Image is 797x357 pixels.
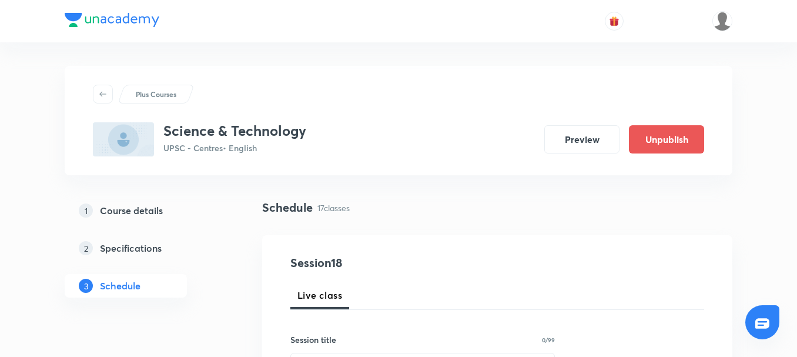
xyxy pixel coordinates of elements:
[544,125,619,154] button: Preview
[79,241,93,255] p: 2
[136,89,176,99] p: Plus Courses
[163,142,306,154] p: UPSC - Centres • English
[100,241,162,255] h5: Specifications
[297,288,342,302] span: Live class
[262,199,313,216] h4: Schedule
[629,125,704,154] button: Unpublish
[100,279,140,293] h5: Schedule
[100,203,163,218] h5: Course details
[290,254,505,272] h4: Session 18
[65,13,159,27] img: Company Logo
[79,203,93,218] p: 1
[542,337,555,343] p: 0/99
[65,199,225,222] a: 1Course details
[609,16,619,26] img: avatar
[79,279,93,293] p: 3
[290,333,336,346] h6: Session title
[65,236,225,260] a: 2Specifications
[317,202,350,214] p: 17 classes
[65,13,159,30] a: Company Logo
[163,122,306,139] h3: Science & Technology
[712,11,732,31] img: Abhijeet Srivastav
[93,122,154,156] img: 6D6ACEE4-42C2-4CDC-B9AE-AD2420474249_plus.png
[605,12,624,31] button: avatar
